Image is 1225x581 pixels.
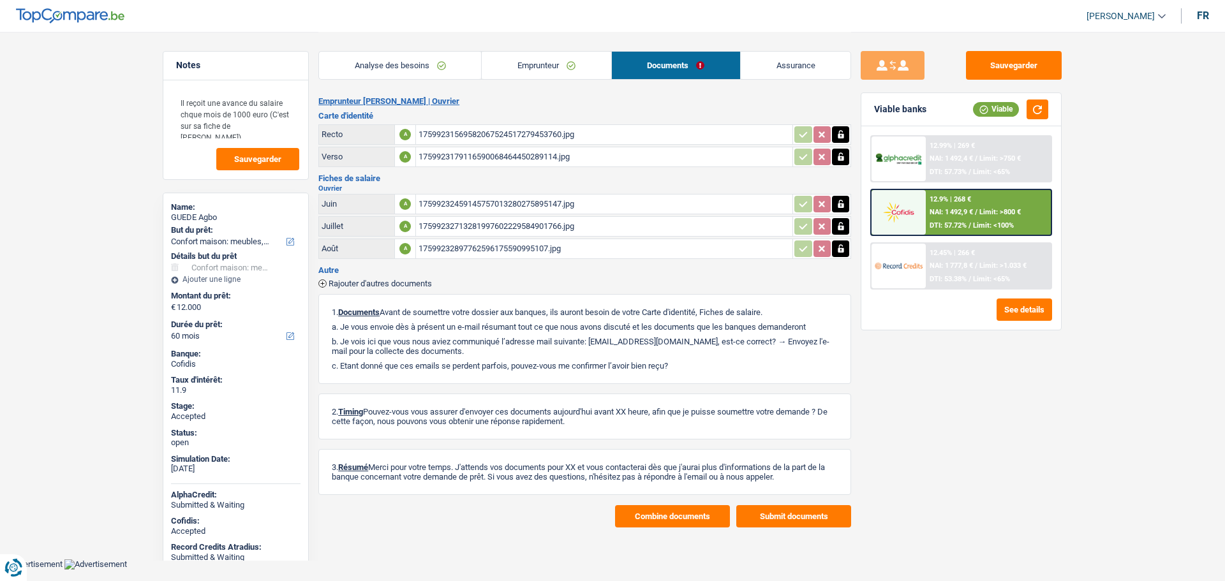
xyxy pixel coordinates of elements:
div: Juin [322,199,392,209]
span: DTI: 53.38% [930,275,967,283]
span: DTI: 57.73% [930,168,967,176]
div: Recto [322,129,392,139]
span: NAI: 1 777,8 € [930,261,973,270]
div: Août [322,244,392,253]
div: AlphaCredit: [171,490,301,500]
div: Submitted & Waiting [171,552,301,563]
span: Timing [338,407,363,416]
span: / [969,275,971,283]
div: A [399,129,411,140]
button: Combine documents [615,505,730,527]
div: 12.9% | 268 € [930,195,971,203]
button: See details [997,298,1052,321]
p: c. Etant donné que ces emails se perdent parfois, pouvez-vous me confirmer l’avoir bien reçu? [332,361,838,371]
span: € [171,302,175,313]
h3: Fiches de salaire [318,174,851,182]
h5: Notes [176,60,295,71]
div: Viable [973,102,1019,116]
span: [PERSON_NAME] [1087,11,1155,22]
a: Documents [612,52,740,79]
a: Emprunteur [482,52,611,79]
div: 17599232897762596175590995107.jpg [419,239,790,258]
p: a. Je vous envoie dès à présent un e-mail résumant tout ce que nous avons discuté et les doc... [332,322,838,332]
div: [DATE] [171,464,301,474]
p: 1. Avant de soumettre votre dossier aux banques, ils auront besoin de votre Carte d'identité, Fic... [332,307,838,317]
div: Verso [322,152,392,161]
div: Submitted & Waiting [171,500,301,510]
p: 3. Merci pour votre temps. J'attends vos documents pour XX et vous contacterai dès que j'aurai p... [332,462,838,482]
div: 1759923179116590068464450289114.jpg [419,147,790,166]
span: / [975,208,977,216]
div: Juillet [322,221,392,231]
span: / [969,168,971,176]
div: fr [1197,10,1209,22]
a: Assurance [741,52,850,79]
div: A [399,151,411,163]
a: Analyse des besoins [319,52,481,79]
div: Simulation Date: [171,454,301,464]
h3: Autre [318,266,851,274]
a: [PERSON_NAME] [1076,6,1166,27]
img: Record Credits [875,254,922,277]
label: But du prêt: [171,225,298,235]
div: Accepted [171,411,301,422]
div: 17599232459145757013280275895147.jpg [419,195,790,214]
p: b. Je vois ici que vous nous aviez communiqué l’adresse mail suivante: [EMAIL_ADDRESS][DOMAIN_NA... [332,337,838,356]
div: Ajouter une ligne [171,275,301,284]
img: TopCompare Logo [16,8,124,24]
img: Cofidis [875,200,922,224]
label: Montant du prêt: [171,291,298,301]
span: Rajouter d'autres documents [329,279,432,288]
span: NAI: 1 492,9 € [930,208,973,216]
div: Name: [171,202,301,212]
div: Viable banks [874,104,926,115]
div: Banque: [171,349,301,359]
div: 11.9 [171,385,301,395]
div: Stage: [171,401,301,411]
div: A [399,221,411,232]
div: Record Credits Atradius: [171,542,301,552]
span: Sauvegarder [234,155,281,163]
span: Limit: >1.033 € [979,261,1027,270]
span: Limit: <65% [973,168,1010,176]
span: Résumé [338,462,368,472]
span: Limit: >800 € [979,208,1021,216]
div: open [171,438,301,448]
h2: Ouvrier [318,185,851,192]
div: Cofidis: [171,516,301,526]
h3: Carte d'identité [318,112,851,120]
div: GUEDE Agbo [171,212,301,223]
div: 12.99% | 269 € [930,142,975,150]
button: Submit documents [736,505,851,527]
div: Détails but du prêt [171,251,301,261]
div: Status: [171,428,301,438]
div: Accepted [171,526,301,536]
span: NAI: 1 492,4 € [930,154,973,163]
span: Limit: >750 € [979,154,1021,163]
span: Documents [338,307,380,317]
div: A [399,243,411,254]
span: / [975,154,977,163]
span: / [969,221,971,230]
img: AlphaCredit [875,152,922,166]
div: 17599232713281997602229584901766.jpg [419,217,790,236]
div: 12.45% | 266 € [930,249,975,257]
label: Durée du prêt: [171,320,298,330]
span: / [975,261,977,270]
div: A [399,198,411,210]
div: Cofidis [171,359,301,369]
span: Limit: <100% [973,221,1014,230]
span: DTI: 57.72% [930,221,967,230]
div: Taux d'intérêt: [171,375,301,385]
img: Advertisement [64,559,127,570]
button: Sauvegarder [966,51,1062,80]
button: Rajouter d'autres documents [318,279,432,288]
span: Limit: <65% [973,275,1010,283]
button: Sauvegarder [216,148,299,170]
p: 2. Pouvez-vous vous assurer d'envoyer ces documents aujourd'hui avant XX heure, afin que je puiss... [332,407,838,426]
h2: Emprunteur [PERSON_NAME] | Ouvrier [318,96,851,107]
div: 17599231569582067524517279453760.jpg [419,125,790,144]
